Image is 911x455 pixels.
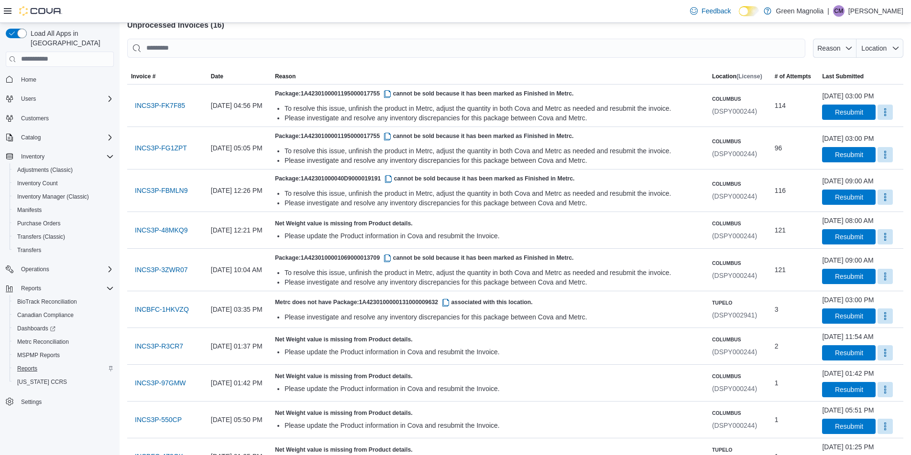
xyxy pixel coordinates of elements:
div: [DATE] 03:00 PM [822,91,874,101]
h5: Package: cannot be sold because it has been marked as Finished in Metrc. [275,88,704,100]
button: More [878,269,893,284]
span: Reason [275,73,296,80]
div: [DATE] 08:00 AM [822,216,873,225]
span: Resubmit [835,192,863,202]
span: (DSPY002941) [712,311,757,319]
span: Reports [13,363,114,374]
div: Please update the Product information in Cova and resubmit the Invoice. [285,347,704,357]
span: Purchase Orders [17,220,61,227]
span: 2 [775,340,779,352]
a: Adjustments (Classic) [13,164,77,176]
div: To resolve this issue, unfinish the product in Metrc, adjust the quantity in both Cova and Metrc ... [285,189,704,198]
span: 96 [775,142,782,154]
span: Purchase Orders [13,218,114,229]
span: Reason [817,44,840,52]
div: Please investigate and resolve any inventory discrepancies for this package between Cova and Metrc. [285,198,704,208]
button: Users [17,93,40,105]
button: Users [2,92,118,106]
div: Please update the Product information in Cova and resubmit the Invoice. [285,384,704,393]
span: Home [21,76,36,84]
span: Inventory Count [13,178,114,189]
button: Inventory [17,151,48,162]
span: (DSPY000244) [712,385,757,392]
a: Metrc Reconciliation [13,336,73,348]
span: Operations [21,265,49,273]
div: [DATE] 11:54 AM [822,332,873,341]
div: [DATE] 09:00 AM [822,176,873,186]
div: [DATE] 05:50 PM [207,410,271,429]
button: INCBFC-1HKVZQ [131,300,193,319]
span: Customers [21,115,49,122]
span: (DSPY000244) [712,272,757,279]
span: 1A4230100001195000017755 [301,90,393,97]
button: INCS3P-R3CR7 [131,337,187,356]
span: Washington CCRS [13,376,114,388]
span: Dashboards [13,323,114,334]
span: Resubmit [835,150,863,159]
h5: Net Weight value is missing from Product details. [275,409,704,417]
span: Load All Apps in [GEOGRAPHIC_DATA] [27,29,114,48]
h5: Package: cannot be sold because it has been marked as Finished in Metrc. [275,131,704,142]
a: Feedback [686,1,735,21]
span: Users [17,93,114,105]
span: INCBFC-1HKVZQ [135,305,189,314]
div: [DATE] 03:00 PM [822,295,874,305]
span: Inventory Manager (Classic) [13,191,114,202]
span: 1A4230100001195000017755 [301,133,393,139]
span: Resubmit [835,272,863,281]
span: (DSPY000244) [712,150,757,158]
span: (DSPY000244) [712,107,757,115]
span: # of Attempts [775,73,811,80]
h6: Columbus [712,138,757,145]
a: Manifests [13,204,45,216]
a: Dashboards [10,322,118,335]
span: Manifests [13,204,114,216]
span: INCS3P-97GMW [135,378,186,388]
span: Inventory Manager (Classic) [17,193,89,201]
div: [DATE] 12:26 PM [207,181,271,200]
div: Please update the Product information in Cova and resubmit the Invoice. [285,231,704,241]
span: 114 [775,100,786,111]
button: Inventory Manager (Classic) [10,190,118,203]
span: Settings [21,398,42,406]
p: Green Magnolia [776,5,824,17]
a: Canadian Compliance [13,309,77,321]
button: Manifests [10,203,118,217]
span: 121 [775,264,786,275]
h5: Package: cannot be sold because it has been marked as Finished in Metrc. [275,173,704,185]
h6: Columbus [712,95,757,103]
span: 116 [775,185,786,196]
a: Reports [13,363,41,374]
button: INCS3P-48MKQ9 [131,221,191,240]
span: Inventory Count [17,180,58,187]
span: Dashboards [17,325,55,332]
button: INCS3P-FG1ZPT [131,138,191,158]
span: Transfers (Classic) [13,231,114,243]
div: [DATE] 01:42 PM [822,369,874,378]
div: Carrie Murphy [833,5,845,17]
span: (License) [736,73,762,80]
span: INCS3P-48MKQ9 [135,225,187,235]
button: Date [207,69,271,84]
span: Transfers [17,246,41,254]
a: Settings [17,396,45,408]
span: Canadian Compliance [13,309,114,321]
span: 1A4230100001069000013709 [301,254,393,261]
div: [DATE] 01:42 PM [207,373,271,392]
div: Please investigate and resolve any inventory discrepancies for this package between Cova and Metrc. [285,156,704,165]
span: Catalog [21,134,41,141]
h5: Location [712,73,762,80]
button: Reports [10,362,118,375]
button: Inventory [2,150,118,163]
h6: Columbus [712,336,757,343]
input: Dark Mode [739,6,759,16]
div: [DATE] 05:05 PM [207,138,271,158]
span: Invoice # [131,73,155,80]
span: Settings [17,395,114,407]
span: INCS3P-FG1ZPT [135,143,187,153]
button: More [878,190,893,205]
h6: Columbus [712,180,757,188]
div: Please investigate and resolve any inventory discrepancies for this package between Cova and Metrc. [285,312,704,322]
div: [DATE] 09:00 AM [822,255,873,265]
button: More [878,308,893,324]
